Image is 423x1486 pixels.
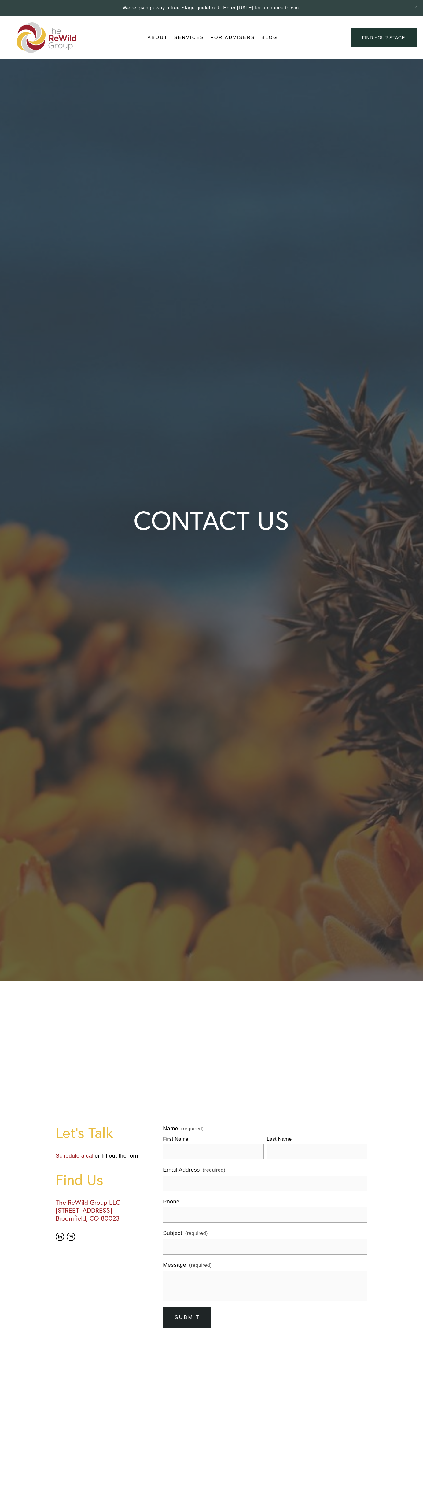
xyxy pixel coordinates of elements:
img: The ReWild Group [17,22,77,53]
div: First Name [163,1135,263,1144]
a: For Advisers [211,33,255,42]
span: Subject [163,1229,182,1238]
span: Email Address [163,1166,200,1174]
h1: Find Us [56,1171,153,1188]
span: About [148,33,168,42]
span: (required) [181,1126,204,1131]
h1: CONTACT US [134,507,289,533]
a: karen@parker4you.com [67,1233,75,1241]
h1: Let's Talk [56,1124,153,1140]
a: Schedule a call [56,1153,95,1159]
a: Blog [261,33,278,42]
span: (required) [203,1166,225,1174]
div: Last Name [267,1135,367,1144]
span: Phone [163,1197,179,1206]
h3: The ReWild Group LLC [STREET_ADDRESS] Broomfield, CO 80023 [56,1199,153,1222]
span: Message [163,1261,186,1270]
a: find your stage [351,28,417,47]
a: LinkedIn [56,1233,64,1241]
span: Services [174,33,204,42]
span: (required) [185,1229,208,1237]
a: folder dropdown [148,33,168,42]
button: SubmitSubmit [163,1307,211,1328]
span: (required) [189,1261,212,1269]
a: folder dropdown [174,33,204,42]
span: Name [163,1124,178,1133]
p: or fill out the form [56,1151,153,1160]
span: Submit [175,1314,200,1320]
